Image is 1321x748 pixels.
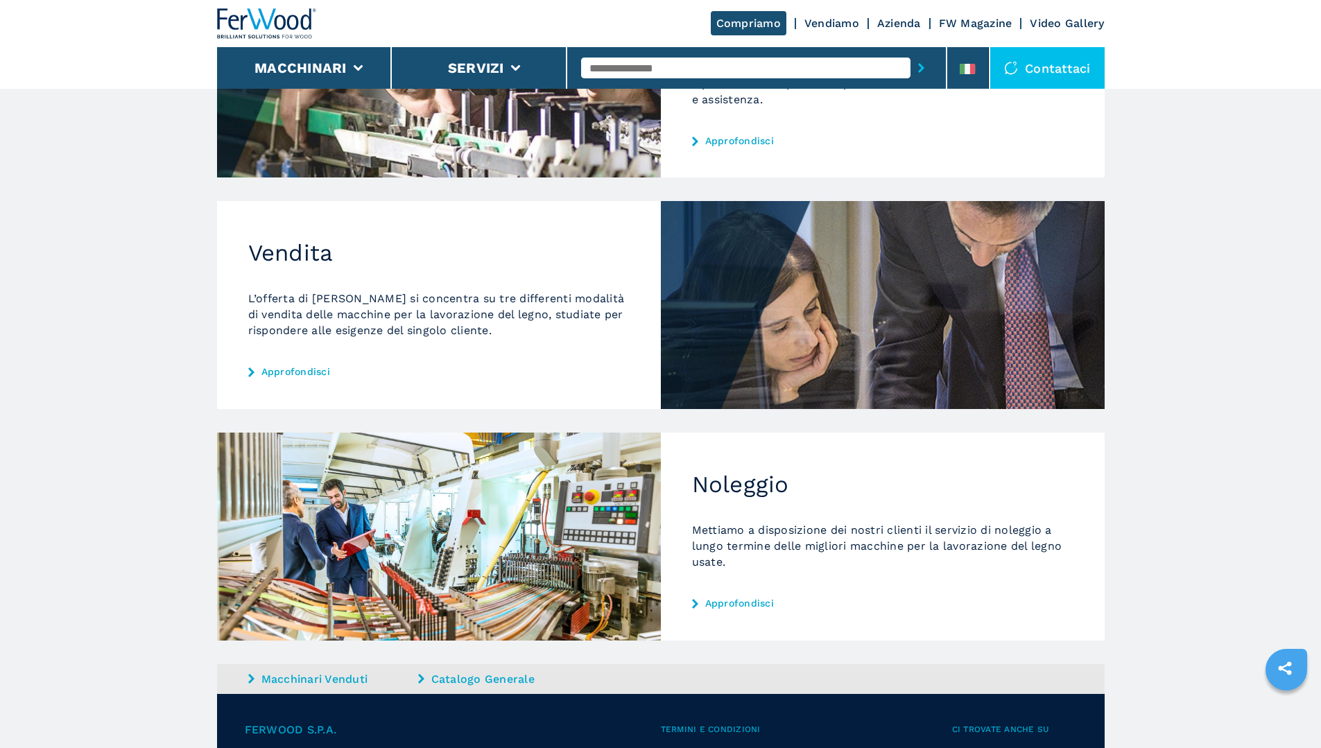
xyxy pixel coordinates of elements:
img: Noleggio [217,433,661,641]
span: FERWOOD S.P.A. [245,722,661,738]
p: Il pacchetto completo comprende revisione, installazione, collaudo e assistenza. [692,76,1073,107]
h2: Vendita [248,239,630,267]
a: Video Gallery [1030,17,1104,30]
a: Approfondisci [692,598,1073,609]
img: Vendita [661,201,1105,409]
button: submit-button [910,52,932,84]
a: Approfondisci [248,366,630,377]
h2: Noleggio [692,471,1073,498]
div: Contattaci [990,47,1105,89]
img: Ferwood [217,8,317,39]
a: Compriamo [711,11,786,35]
a: FW Magazine [939,17,1012,30]
img: Contattaci [1004,61,1018,75]
span: Ci trovate anche su [952,722,1077,738]
a: Approfondisci [692,135,1073,146]
p: Mettiamo a disposizione dei nostri clienti il servizio di noleggio a lungo termine delle migliori... [692,522,1073,570]
p: L’offerta di [PERSON_NAME] si concentra su tre differenti modalità di vendita delle macchine per ... [248,290,630,338]
a: sharethis [1268,651,1302,686]
button: Macchinari [254,60,347,76]
a: Azienda [877,17,921,30]
a: Catalogo Generale [418,671,585,687]
span: Termini e condizioni [661,722,952,738]
a: Macchinari Venduti [248,671,415,687]
button: Servizi [448,60,504,76]
a: Vendiamo [804,17,859,30]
